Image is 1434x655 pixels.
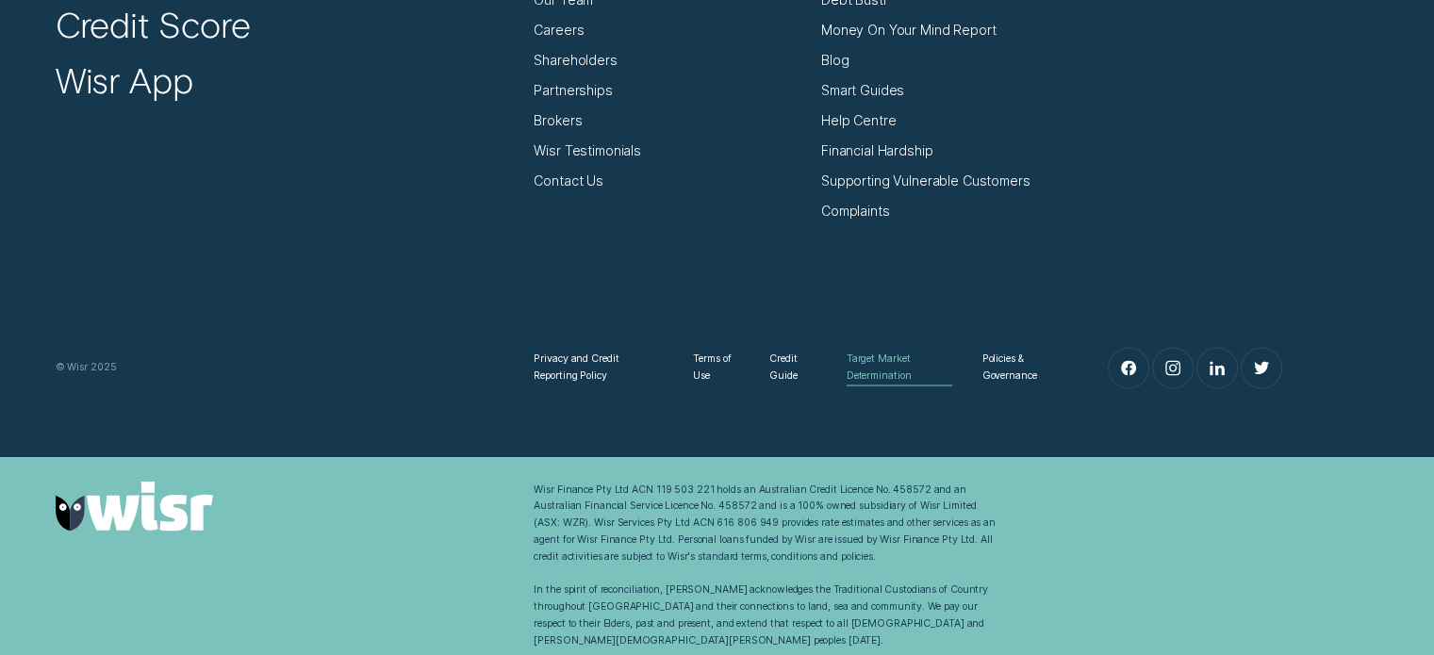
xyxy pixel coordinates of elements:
[534,82,612,99] a: Partnerships
[821,142,932,159] a: Financial Hardship
[821,52,849,69] a: Blog
[821,82,904,99] a: Smart Guides
[534,142,641,159] a: Wisr Testimonials
[1109,348,1149,388] a: Facebook
[1197,348,1238,388] a: LinkedIn
[821,172,1030,189] a: Supporting Vulnerable Customers
[56,3,251,46] a: Credit Score
[769,351,816,385] a: Credit Guide
[1242,348,1282,388] a: Twitter
[821,112,896,129] a: Help Centre
[534,351,663,385] a: Privacy and Credit Reporting Policy
[982,351,1062,385] a: Policies & Governance
[821,203,890,220] a: Complaints
[47,359,526,376] div: © Wisr 2025
[56,58,193,102] a: Wisr App
[847,351,952,385] a: Target Market Determination
[534,481,996,648] div: Wisr Finance Pty Ltd ACN 119 503 221 holds an Australian Credit Licence No. 458572 and an Austral...
[693,351,739,385] a: Terms of Use
[56,481,213,531] img: Wisr
[534,172,603,189] a: Contact Us
[534,52,617,69] a: Shareholders
[534,112,582,129] a: Brokers
[1153,348,1194,388] a: Instagram
[534,22,584,39] a: Careers
[821,22,996,39] a: Money On Your Mind Report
